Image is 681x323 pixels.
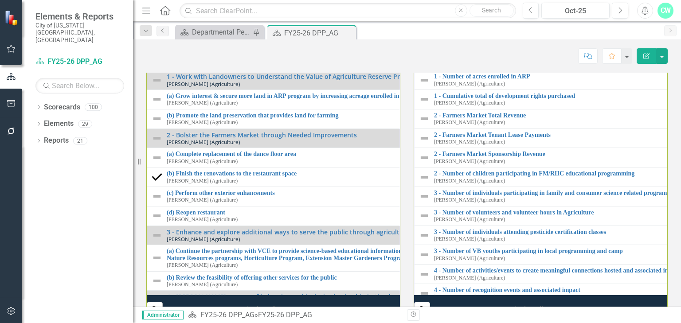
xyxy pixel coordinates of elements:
[434,256,505,261] small: [PERSON_NAME] (Agriculture)
[167,93,659,99] a: (a) Grow interest & secure more land in ARP program by increasing acreage enrolled in program and...
[200,311,254,319] a: FY25-26 DPP_AG
[284,27,354,39] div: FY25-26 DPP_AG
[434,275,505,281] small: [PERSON_NAME] (Agriculture)
[147,148,664,167] td: Double-Click to Edit Right Click for Context Menu
[167,81,240,87] small: [PERSON_NAME] (Agriculture)
[167,274,659,281] a: (b) Review the feasibility of offering other services for the public
[35,22,124,43] small: City of [US_STATE][GEOGRAPHIC_DATA], [GEOGRAPHIC_DATA]
[152,276,162,286] img: Not Defined
[167,282,238,288] small: [PERSON_NAME] (Agriculture)
[419,230,430,241] img: Not Defined
[188,310,400,320] div: »
[147,70,664,90] td: Double-Click to Edit Right Click for Context Menu
[544,6,607,16] div: Oct-25
[434,139,505,145] small: [PERSON_NAME] (Agriculture)
[419,191,430,202] img: Not Defined
[434,197,505,203] small: [PERSON_NAME] (Agriculture)
[434,217,505,222] small: [PERSON_NAME] (Agriculture)
[167,139,240,145] small: [PERSON_NAME] (Agriculture)
[44,136,69,146] a: Reports
[152,230,162,241] img: Not Defined
[434,81,505,87] small: [PERSON_NAME] (Agriculture)
[180,3,516,19] input: Search ClearPoint...
[147,187,664,206] td: Double-Click to Edit Right Click for Context Menu
[152,113,162,124] img: Not Defined
[152,191,162,202] img: Not Defined
[434,236,505,242] small: [PERSON_NAME] (Agriculture)
[152,94,162,105] img: Not Defined
[419,249,430,260] img: Not Defined
[167,293,659,300] a: 4 - [PERSON_NAME] a sense of belonging and inclusive leadership in the department through two or ...
[167,262,238,268] small: [PERSON_NAME] (Agriculture)
[167,112,659,119] a: (b) Promote the land preservation that provides land for farming
[434,178,505,184] small: [PERSON_NAME] (Agriculture)
[35,78,124,93] input: Search Below...
[470,4,514,17] button: Search
[4,10,20,26] img: ClearPoint Strategy
[419,210,430,221] img: Not Defined
[541,3,610,19] button: Oct-25
[147,291,664,310] td: Double-Click to Edit Right Click for Context Menu
[434,100,505,106] small: [PERSON_NAME] (Agriculture)
[147,206,664,226] td: Double-Click to Edit Right Click for Context Menu
[78,120,92,128] div: 29
[177,27,250,38] a: Departmental Performance Plans
[147,245,664,271] td: Double-Click to Edit Right Click for Context Menu
[152,210,162,221] img: Not Defined
[152,133,162,144] img: Not Defined
[44,119,74,129] a: Elements
[152,253,162,263] img: Not Defined
[419,75,430,86] img: Not Defined
[419,152,430,163] img: Not Defined
[434,294,505,300] small: [PERSON_NAME] (Agriculture)
[258,311,312,319] div: FY25-26 DPP_AG
[167,190,659,196] a: (c) Perform other exterior enhancements
[73,137,87,144] div: 21
[658,3,673,19] button: CW
[434,159,505,164] small: [PERSON_NAME] (Agriculture)
[147,109,664,128] td: Double-Click to Edit Right Click for Context Menu
[167,159,238,164] small: [PERSON_NAME] (Agriculture)
[419,94,430,105] img: Not Defined
[167,236,240,242] small: [PERSON_NAME] (Agriculture)
[44,102,80,113] a: Scorecards
[434,120,505,125] small: [PERSON_NAME] (Agriculture)
[85,103,102,111] div: 100
[482,7,501,14] span: Search
[35,57,124,67] a: FY25-26 DPP_AG
[147,226,664,245] td: Double-Click to Edit Right Click for Context Menu
[167,197,238,203] small: [PERSON_NAME] (Agriculture)
[419,269,430,280] img: Not Defined
[167,209,659,216] a: (d) Reopen restaurant
[167,229,659,235] a: 3 - Enhance and explore additional ways to serve the public through agricultural based services a...
[419,113,430,124] img: Not Defined
[167,132,659,138] a: 2 - Bolster the Farmers Market through Needed Improvements
[167,151,659,157] a: (a) Complete replacement of the dance floor area
[167,120,238,125] small: [PERSON_NAME] (Agriculture)
[147,271,664,291] td: Double-Click to Edit Right Click for Context Menu
[167,170,659,177] a: (b) Finish the renovations to the restaurant space
[147,90,664,109] td: Double-Click to Edit Right Click for Context Menu
[147,128,664,148] td: Double-Click to Edit Right Click for Context Menu
[167,178,238,184] small: [PERSON_NAME] (Agriculture)
[142,311,184,319] span: Administrator
[152,152,162,163] img: Not Defined
[167,73,659,80] a: 1 - Work with Landowners to Understand the Value of Agriculture Reserve Program (ARP)
[147,167,664,187] td: Double-Click to Edit Right Click for Context Menu
[167,217,238,222] small: [PERSON_NAME] (Agriculture)
[167,100,238,106] small: [PERSON_NAME] (Agriculture)
[167,248,659,261] a: (a) Continue the partnership with VCE to provide science-based educational information, resources...
[419,133,430,144] img: Not Defined
[152,172,162,183] img: Completed
[35,11,124,22] span: Elements & Reports
[192,27,250,38] div: Departmental Performance Plans
[152,75,162,86] img: Not Defined
[419,172,430,183] img: Not Defined
[419,288,430,299] img: Not Defined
